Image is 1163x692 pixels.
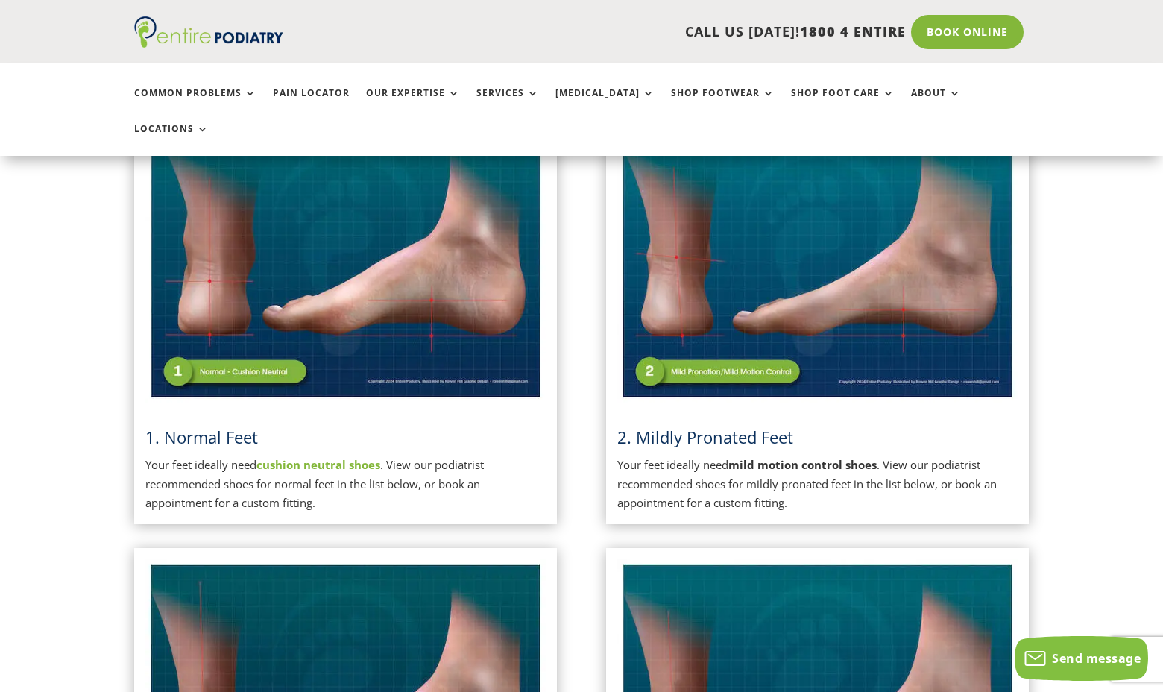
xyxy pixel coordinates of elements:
a: Services [476,88,539,120]
a: Shop Foot Care [791,88,895,120]
span: 1800 4 ENTIRE [800,22,906,40]
a: Our Expertise [366,88,460,120]
a: Pain Locator [273,88,350,120]
a: Locations [134,124,209,156]
img: Normal Feet - View Podiatrist Recommended Cushion Neutral Shoes [145,121,546,403]
p: Your feet ideally need . View our podiatrist recommended shoes for normal feet in the list below,... [145,456,546,513]
a: Entire Podiatry [134,36,283,51]
a: [MEDICAL_DATA] [555,88,655,120]
img: logo (1) [134,16,283,48]
button: Send message [1015,636,1148,681]
p: Your feet ideally need . View our podiatrist recommended shoes for mildly pronated feet in the li... [617,456,1018,513]
a: Common Problems [134,88,256,120]
strong: mild motion control shoes [728,457,877,472]
a: Shop Footwear [671,88,775,120]
p: CALL US [DATE]! [341,22,906,42]
a: 1. Normal Feet [145,426,258,448]
span: Send message [1052,650,1141,667]
a: About [911,88,961,120]
a: cushion neutral shoes [256,457,380,472]
span: 2. Mildly Pronated Feet [617,426,793,448]
img: Mildly Pronated Feet - View Podiatrist Recommended Mild Motion Control Shoes [617,121,1018,403]
a: Book Online [911,15,1024,49]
